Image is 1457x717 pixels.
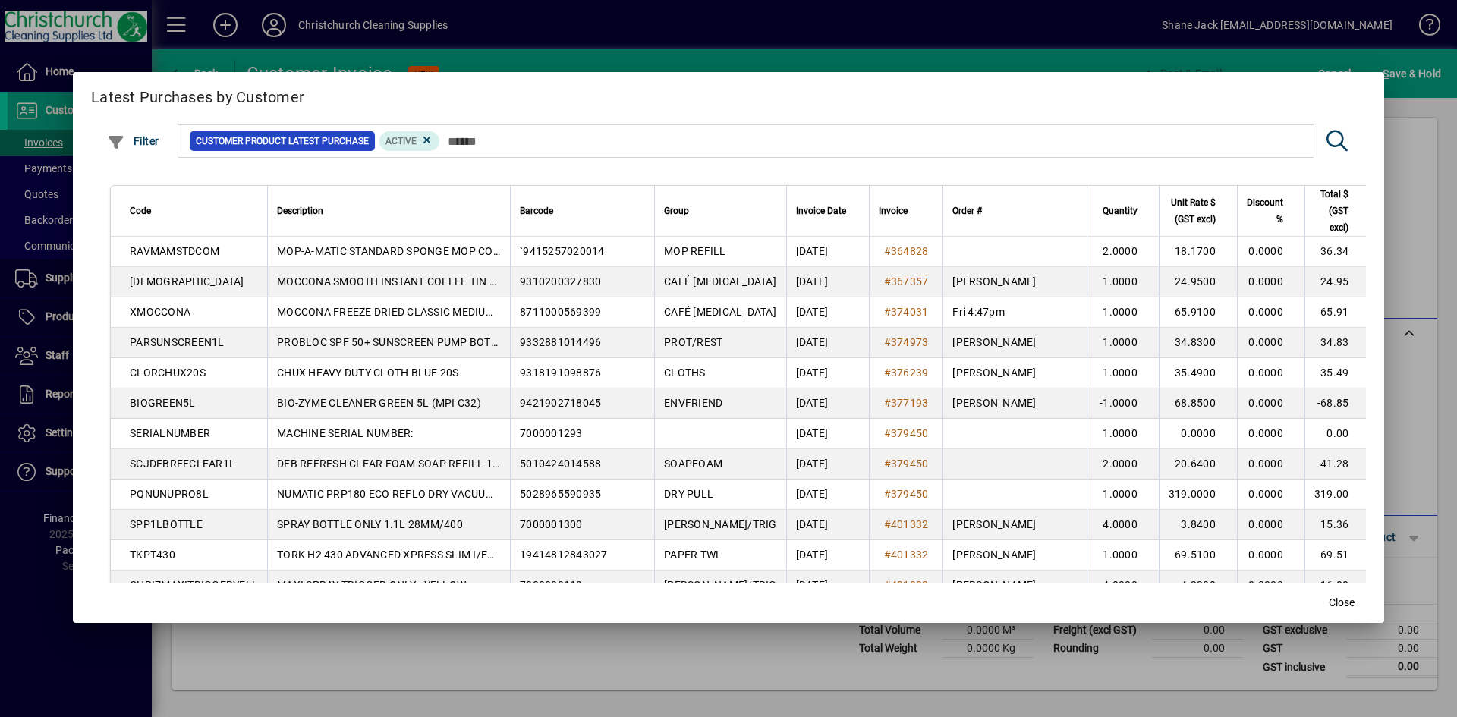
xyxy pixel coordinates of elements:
[520,458,601,470] span: 5010424014588
[1087,510,1159,540] td: 4.0000
[942,328,1087,358] td: [PERSON_NAME]
[884,488,891,500] span: #
[1087,540,1159,571] td: 1.0000
[1237,297,1304,328] td: 0.0000
[277,336,524,348] span: PROBLOC SPF 50+ SUNSCREEN PUMP BOTTLE 1L
[786,449,869,480] td: [DATE]
[520,203,645,219] div: Barcode
[520,518,583,530] span: 7000001300
[1159,510,1237,540] td: 3.8400
[1314,186,1363,236] div: Total $ (GST excl)
[891,488,929,500] span: 379450
[277,488,560,500] span: NUMATIC PRP180 ECO REFLO DRY VACUUM CLEANER 8L
[1237,267,1304,297] td: 0.0000
[1087,328,1159,358] td: 1.0000
[1237,540,1304,571] td: 0.0000
[891,518,929,530] span: 401332
[130,306,190,318] span: XMOCCONA
[786,571,869,601] td: [DATE]
[277,549,733,561] span: TORK H2 430 ADVANCED XPRESS SLIM I/FOLD WHITE 1 PLY PAPER TOWEL 185S X 21: 21CM
[664,549,722,561] span: PAPER TWL
[130,245,219,257] span: RAVMAMSTDCOM
[520,397,601,409] span: 9421902718045
[884,427,891,439] span: #
[1159,571,1237,601] td: 4.2200
[1169,194,1216,228] span: Unit Rate $ (GST excl)
[520,488,601,500] span: 5028965590935
[1159,540,1237,571] td: 69.5100
[520,549,608,561] span: 19414812843027
[891,336,929,348] span: 374973
[277,397,481,409] span: BIO-ZYME CLEANER GREEN 5L (MPI C32)
[786,480,869,510] td: [DATE]
[520,336,601,348] span: 9332881014496
[1304,510,1370,540] td: 15.36
[196,134,369,149] span: Customer Product Latest Purchase
[1304,297,1370,328] td: 65.91
[879,334,934,351] a: #374973
[884,366,891,379] span: #
[277,458,551,470] span: DEB REFRESH CLEAR FOAM SOAP REFILL 1L (MPI C56)
[1247,194,1297,228] div: Discount %
[891,397,929,409] span: 377193
[130,549,175,561] span: TKPT430
[942,267,1087,297] td: [PERSON_NAME]
[277,306,603,318] span: MOCCONA FREEZE DRIED CLASSIC MEDIUM ROAST COFFEE 500G
[130,203,258,219] div: Code
[786,267,869,297] td: [DATE]
[952,203,982,219] span: Order #
[1087,358,1159,388] td: 1.0000
[664,203,689,219] span: Group
[1247,194,1283,228] span: Discount %
[107,135,159,147] span: Filter
[879,577,934,593] a: #401332
[1304,237,1370,267] td: 36.34
[1237,449,1304,480] td: 0.0000
[796,203,860,219] div: Invoice Date
[1087,267,1159,297] td: 1.0000
[891,579,929,591] span: 401332
[664,203,777,219] div: Group
[277,203,501,219] div: Description
[1329,595,1355,611] span: Close
[884,458,891,470] span: #
[942,388,1087,419] td: [PERSON_NAME]
[1169,194,1229,228] div: Unit Rate $ (GST excl)
[1237,571,1304,601] td: 0.0000
[942,540,1087,571] td: [PERSON_NAME]
[1087,237,1159,267] td: 2.0000
[664,366,706,379] span: CLOTHS
[1304,419,1370,449] td: 0.00
[879,455,934,472] a: #379450
[1159,328,1237,358] td: 34.8300
[879,516,934,533] a: #401332
[942,358,1087,388] td: [PERSON_NAME]
[879,243,934,259] a: #364828
[1087,297,1159,328] td: 1.0000
[664,518,777,530] span: [PERSON_NAME]/TRIG
[520,427,583,439] span: 7000001293
[73,72,1384,116] h2: Latest Purchases by Customer
[891,427,929,439] span: 379450
[786,419,869,449] td: [DATE]
[1159,419,1237,449] td: 0.0000
[277,366,459,379] span: CHUX HEAVY DUTY CLOTH BLUE 20S
[1087,419,1159,449] td: 1.0000
[277,245,565,257] span: MOP-A-MATIC STANDARD SPONGE MOP COMPLETE 21CM
[884,245,891,257] span: #
[786,510,869,540] td: [DATE]
[664,579,777,591] span: [PERSON_NAME]/TRIG
[130,488,209,500] span: PQNUNUPRO8L
[891,245,929,257] span: 364828
[277,427,414,439] span: MACHINE SERIAL NUMBER:
[1314,186,1349,236] span: Total $ (GST excl)
[884,518,891,530] span: #
[664,336,722,348] span: PROT/REST
[664,275,776,288] span: CAFÉ [MEDICAL_DATA]
[942,297,1087,328] td: Fri 4:47pm
[1304,571,1370,601] td: 16.88
[664,488,713,500] span: DRY PULL
[1317,590,1366,617] button: Close
[942,510,1087,540] td: [PERSON_NAME]
[1304,267,1370,297] td: 24.95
